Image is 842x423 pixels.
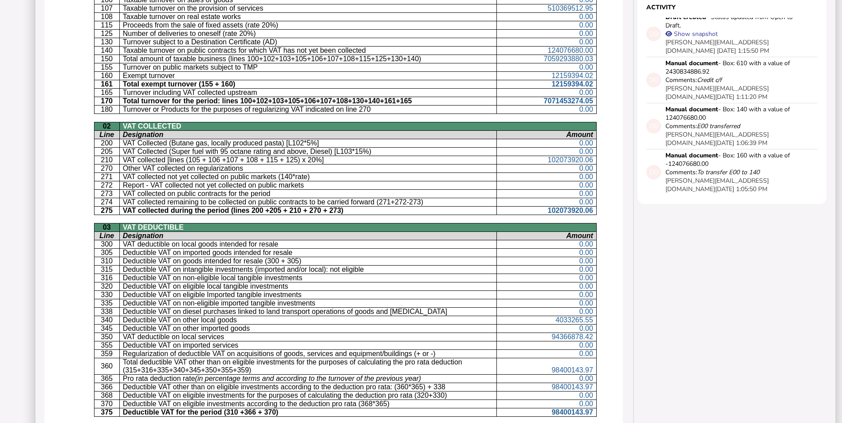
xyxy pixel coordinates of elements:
strong: Manual document [665,105,718,114]
span: 0.00 [579,164,593,172]
span: 0.00 [579,190,593,197]
p: Other VAT collected on regularizations [123,164,494,172]
span: 0.00 [579,282,593,290]
b: Total turnover for the period: lines 100+102+103+105+106+107+108+130+140+161+165 [123,97,412,105]
p: Deductible VAT on eligible investments according to the deduction pro rata (368*365) [123,400,494,408]
span: 0.00 [579,139,593,147]
strong: Manual document [665,59,718,67]
p: Pro rata deduction rate [123,375,494,383]
p: Deductible VAT on imported services [123,341,494,349]
p: 366 [98,383,116,391]
span: 0.00 [579,375,593,382]
span: Amount [566,232,593,239]
p: Proceeds from the sale of fixed assets (rate 20%) [123,21,494,29]
p: VAT deductible on local services [123,333,494,341]
p: Turnover subject to a Destination Certificate (AD) [123,38,494,46]
span: 0.00 [579,350,593,357]
p: Taxable turnover on the provision of services [123,4,494,12]
div: [PERSON_NAME][EMAIL_ADDRESS][DOMAIN_NAME] [DATE] 1:15:50 PM [665,38,799,55]
span: 0.00 [579,257,593,265]
span: 94366878.42 [551,333,593,341]
span: 0.00 [579,240,593,248]
span: VAT COLLECTED [123,122,181,130]
p: Deductible VAT on imported goods intended for resale [123,249,494,257]
div: Comments: [665,76,722,84]
p: 355 [98,341,116,349]
div: Show snapshot [672,30,734,38]
span: 0.00 [579,274,593,282]
span: 02 [103,122,111,130]
i: Credit c/f [697,76,722,84]
p: 316 [98,274,116,282]
p: 368 [98,392,116,399]
app-user-presentation: [PERSON_NAME][EMAIL_ADDRESS][DOMAIN_NAME] [665,130,769,147]
span: 0.00 [579,325,593,332]
div: - Box: 610 with a value of 2430834886.92 [665,59,799,76]
p: 359 [98,350,116,358]
p: 205 [98,148,116,156]
span: 0.00 [579,13,593,20]
p: Turnover on public markets subject to TMP [123,63,494,71]
p: Deductible VAT on goods intended for resale (300 + 305) [123,257,494,265]
p: 155 [98,63,116,71]
p: Deductible VAT on other imported goods [123,325,494,333]
span: 0.00 [579,89,593,96]
p: Deductible VAT on other local goods [123,316,494,324]
p: 140 [98,47,116,55]
p: 165 [98,89,116,97]
p: Turnover including VAT collected upstream [123,89,494,97]
p: 320 [98,282,116,290]
span: 0.00 [579,249,593,256]
span: 0.00 [579,148,593,155]
p: 160 [98,72,116,80]
p: 270 [98,164,116,172]
p: Taxable turnover on real estate works [123,13,494,21]
p: 340 [98,316,116,324]
span: Line [99,131,114,138]
p: Total amount of taxable business (lines 100+102+103+105+106+107+108+115+125+130+140) [123,55,494,63]
p: VAT deductible on local goods intended for resale [123,240,494,248]
div: [DATE] 1:11:20 PM [665,84,799,101]
div: DD [646,165,661,180]
p: 310 [98,257,116,265]
div: - Box: 160 with a value of -124076680.00 [665,151,799,168]
p: 271 [98,173,116,181]
div: DD [646,27,661,41]
span: Designation [123,232,164,239]
span: 03 [103,223,111,231]
p: 315 [98,266,116,274]
p: Total deductible VAT other than on eligible investments for the purposes of calculating the pro r... [123,358,494,374]
p: 370 [98,400,116,408]
p: VAT Collected (Butane gas, locally produced pasta) [L102*5%] [123,139,494,147]
p: 345 [98,325,116,333]
div: DD [646,73,661,87]
span: 0.00 [579,21,593,29]
p: Deductible VAT on intangible investments (imported and/or local): not eligible [123,266,494,274]
p: 360 [98,362,116,370]
span: 0.00 [579,106,593,113]
p: 210 [98,156,116,164]
strong: Manual document [665,151,718,160]
button: View filing snapshot at this version [665,31,672,37]
p: 305 [98,249,116,257]
b: Deductible VAT for the period (310 +366 + 370) [123,408,279,416]
div: [DATE] 1:06:39 PM [665,130,799,147]
span: 102073920.06 [547,207,593,214]
p: 335 [98,299,116,307]
p: 365 [98,375,116,383]
p: 130 [98,38,116,46]
span: 0.00 [579,400,593,407]
p: 180 [98,106,116,114]
span: 102073920.06 [547,156,593,164]
span: 98400143.97 [551,383,593,391]
b: 161 [101,80,113,88]
p: Deductible VAT on non-eligible imported tangible investments [123,299,494,307]
p: 150 [98,55,116,63]
p: Turnover or Products for the purposes of regularizing VAT indicated on line 270 [123,106,494,114]
p: Deductible VAT other than on eligible investments according to the deduction pro rata: (360*365) ... [123,383,494,391]
h1: Activity [646,3,818,12]
span: 0.00 [579,299,593,307]
p: Deductible VAT on eligible investments for the purposes of calculating the deduction pro rata (32... [123,392,494,399]
app-user-presentation: [PERSON_NAME][EMAIL_ADDRESS][DOMAIN_NAME] [665,176,769,193]
p: Deductible VAT on eligible local tangible investments [123,282,494,290]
